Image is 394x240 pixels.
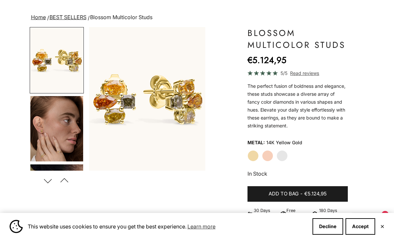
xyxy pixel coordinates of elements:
[266,138,302,148] variant-option-value: 14K Yellow Gold
[319,207,348,221] p: 180 Days Warranty
[290,69,319,77] span: Read reviews
[30,164,83,230] img: #YellowGold #RoseGold #WhiteGold
[312,218,343,235] button: Decline
[30,28,83,93] img: #YellowGold
[247,186,348,202] button: Add to bag-€5.124,95
[247,169,348,178] p: In Stock
[280,69,287,77] span: 5/5
[286,207,308,221] p: Free Shipping
[247,27,348,51] h1: Blossom Multicolor Studs
[30,164,84,230] button: Go to item 5
[30,13,365,22] nav: breadcrumbs
[10,220,23,233] img: Cookie banner
[247,53,286,67] sale-price: €5.124,95
[30,27,84,93] button: Go to item 1
[247,138,265,148] legend: Metal:
[247,82,348,130] div: The perfect fusion of boldness and elegance, these studs showcase a diverse array of fancy color ...
[28,222,307,231] span: This website uses cookies to ensure you get the best experience.
[269,190,299,198] span: Add to bag
[304,190,327,198] span: €5.124,95
[254,207,278,221] p: 30 Days Return
[186,222,216,231] a: Learn more
[30,95,84,162] button: Go to item 4
[89,27,205,171] img: #YellowGold
[30,96,83,161] img: #YellowGold #RoseGold #WhiteGold
[31,14,46,20] a: Home
[247,69,348,77] a: 5/5 Read reviews
[89,27,205,171] div: Item 1 of 14
[380,224,384,228] button: Close
[49,14,86,20] a: BEST SELLERS
[90,14,152,20] span: Blossom Multicolor Studs
[345,218,375,235] button: Accept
